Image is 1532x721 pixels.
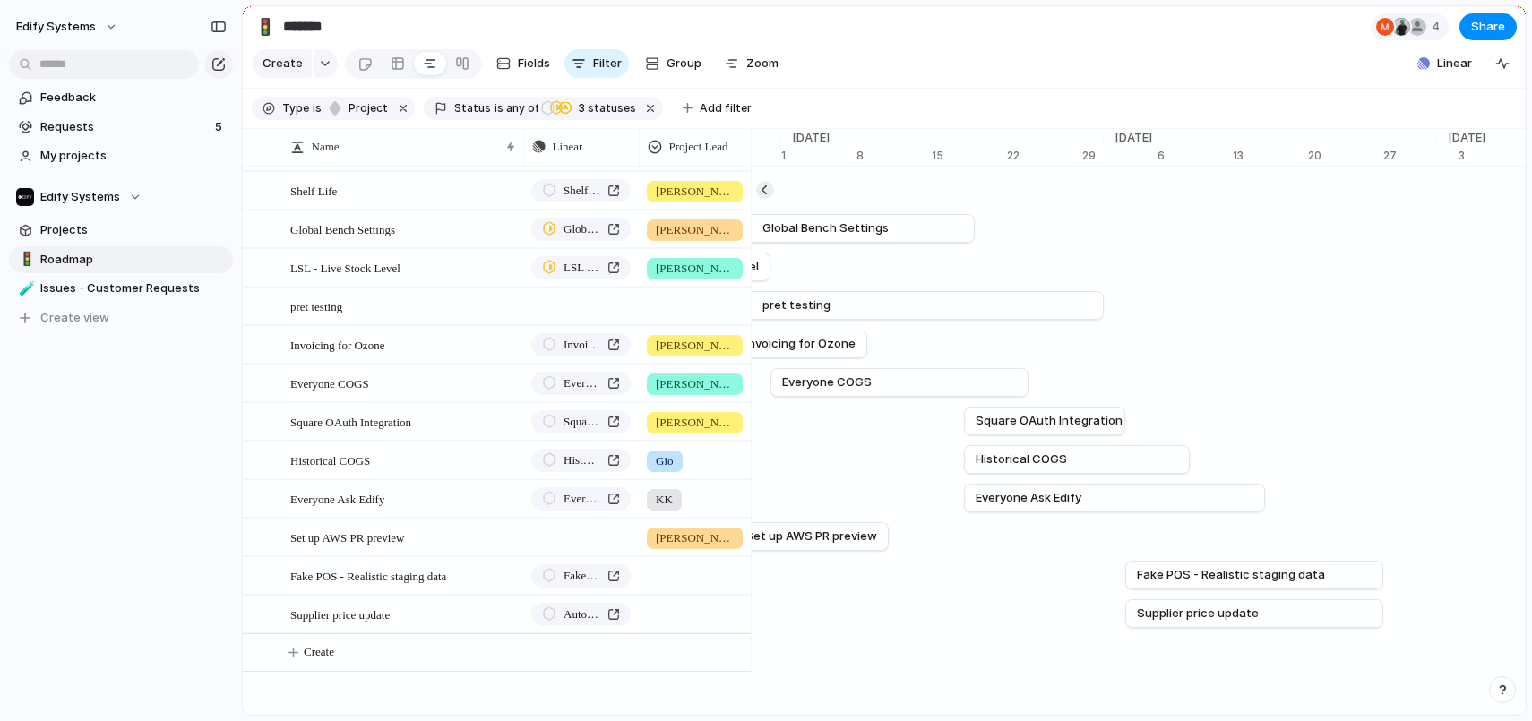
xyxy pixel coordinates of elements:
a: Everyone COGS [782,369,1017,396]
a: Feedback [9,84,233,111]
span: LSL - Live Stock Level [564,259,600,277]
div: 🧪 [19,279,31,299]
span: Create [304,643,334,661]
span: Edify Systems [40,188,120,206]
span: Projects [40,221,227,239]
span: Share [1471,18,1505,36]
span: Filter [593,55,622,73]
span: [DATE] [1437,129,1496,147]
span: Set up AWS PR preview [745,528,877,545]
span: Invoicing (Ozone Back to Normal) [564,336,600,354]
a: Invoicing for Ozone [728,330,856,357]
span: Fields [518,55,550,73]
button: Filter [564,49,629,78]
span: Gio [656,452,674,470]
div: 29 [1082,148,1104,164]
a: Historical COGS [976,446,1178,473]
span: Name [312,138,340,156]
a: Supplier price update [1137,600,1372,627]
span: Fake POS - Realistic staging data [1137,566,1325,584]
div: 6 [1158,148,1233,164]
a: Everyone Ask Edify [531,487,631,511]
span: Invoicing for Ozone [290,334,384,355]
button: 🧪 [16,279,34,297]
button: Share [1459,13,1517,40]
button: 🚦 [251,13,280,41]
a: Everyone Ask Edify [976,485,1253,511]
a: Fake POS - Realistic staging data [1137,562,1372,588]
div: 27 [1383,148,1437,164]
div: 22 [1007,148,1082,164]
span: is [313,100,322,116]
span: Everyone Ask Edify [976,489,1081,507]
span: [PERSON_NAME] [656,529,734,547]
a: Auto-update default supplier pricing [531,603,631,626]
span: Square OAuth Integration [290,411,411,432]
button: Edify Systems [9,184,233,210]
span: Project Lead [669,138,728,156]
span: Issues - Customer Requests [40,279,227,297]
span: Global Bench Settings [564,220,600,238]
span: Set up AWS PR preview [290,527,405,547]
a: Square OAuth Integration [531,410,631,433]
button: 3 statuses [540,99,640,118]
button: 🚦 [16,251,34,269]
div: 1 [781,148,856,164]
span: Everyone COGS [564,374,600,392]
span: Everyone Ask Edify [290,488,384,509]
span: Group [667,55,701,73]
div: 15 [932,148,1007,164]
button: Edify Systems [8,13,127,41]
span: Create view [40,309,109,327]
button: Create view [9,305,233,331]
span: [DATE] [781,129,840,147]
span: [PERSON_NAME] [656,414,734,432]
span: statuses [573,100,636,116]
span: My projects [40,147,227,165]
button: Add filter [672,96,762,121]
button: project [323,99,392,118]
button: Create [261,634,779,671]
span: Square OAuth Integration [976,412,1123,430]
span: Linear [1437,55,1472,73]
span: Roadmap [40,251,227,269]
button: Fields [489,49,557,78]
span: KK [656,491,673,509]
button: Create [252,49,312,78]
span: Auto-update default supplier pricing [564,605,600,623]
span: Requests [40,118,210,136]
a: Invoicing (Ozone Back to Normal) [531,333,631,356]
div: 🚦 [19,249,31,270]
a: 🧪Issues - Customer Requests [9,275,233,302]
span: [PERSON_NAME] [656,221,734,239]
span: is [495,100,503,116]
a: Requests5 [9,114,233,141]
a: Global Bench Settings [531,218,631,241]
span: Historical COGS [976,451,1067,468]
a: My projects [9,142,233,169]
span: Type [282,100,309,116]
span: any of [503,100,538,116]
span: [PERSON_NAME] [656,375,734,393]
span: Create [263,55,303,73]
button: Linear [1410,50,1479,77]
a: Fake POS - Realistic staging data [531,564,631,588]
a: LSL - Live Stock Level [531,256,631,279]
span: [PERSON_NAME] [656,183,734,201]
span: Square OAuth Integration [564,413,600,431]
span: [PERSON_NAME] [656,337,734,355]
a: pret testing [513,292,1092,319]
span: Shelf Life [290,180,337,201]
span: Historical COGS [564,451,600,469]
span: Fake POS - Realistic staging data [290,565,446,586]
span: Supplier price update [290,604,390,624]
span: Global Bench Settings [762,219,889,237]
span: project [343,100,388,116]
span: 5 [215,118,226,136]
span: Invoicing for Ozone [745,335,856,353]
span: Shelf Life [564,182,600,200]
span: Zoom [746,55,779,73]
span: Everyone Ask Edify [564,490,600,508]
span: Feedback [40,89,227,107]
span: Everyone COGS [782,373,872,391]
